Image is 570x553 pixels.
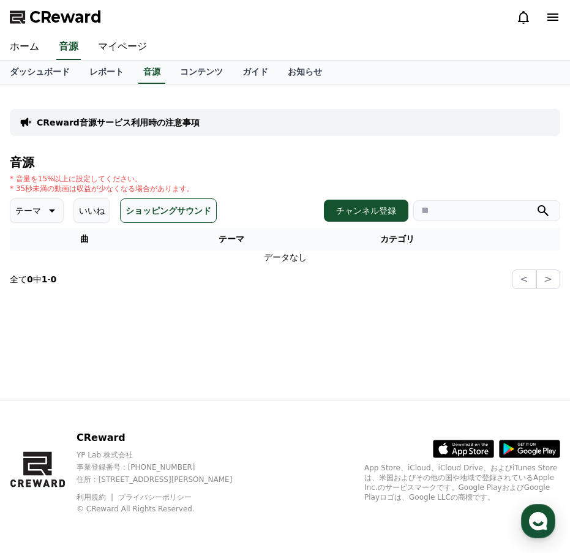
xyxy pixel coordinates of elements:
[303,228,492,250] th: カテゴリ
[77,450,253,460] p: YP Lab 株式会社
[10,156,560,169] h4: 音源
[42,274,48,284] strong: 1
[118,493,192,502] a: プライバシーポリシー
[10,7,102,27] a: CReward
[10,184,194,194] p: * 35秒未満の動画は収益が少なくなる場合があります。
[37,116,200,129] a: CReward音源サービス利用時の注意事項
[15,202,41,219] p: テーマ
[120,198,217,223] button: ショッピングサウンド
[160,228,303,250] th: テーマ
[10,174,194,184] p: * 音量を15%以上に設定してください。
[56,34,81,60] a: 音源
[77,504,253,514] p: © CReward All Rights Reserved.
[278,61,332,84] a: お知らせ
[170,61,233,84] a: コンテンツ
[77,431,253,445] p: CReward
[77,493,115,502] a: 利用規約
[364,463,560,502] p: App Store、iCloud、iCloud Drive、およびiTunes Storeは、米国およびその他の国や地域で登録されているApple Inc.のサービスマークです。Google P...
[10,273,56,285] p: 全て 中 -
[88,34,157,60] a: マイページ
[138,61,165,84] a: 音源
[29,7,102,27] span: CReward
[512,269,536,289] button: <
[10,198,64,223] button: テーマ
[77,462,253,472] p: 事業登録番号 : [PHONE_NUMBER]
[536,269,560,289] button: >
[73,198,110,223] button: いいね
[324,200,408,222] button: チャンネル登録
[51,274,57,284] strong: 0
[10,250,560,265] td: データなし
[77,475,253,484] p: 住所 : [STREET_ADDRESS][PERSON_NAME]
[80,61,133,84] a: レポート
[10,228,160,250] th: 曲
[27,274,33,284] strong: 0
[233,61,278,84] a: ガイド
